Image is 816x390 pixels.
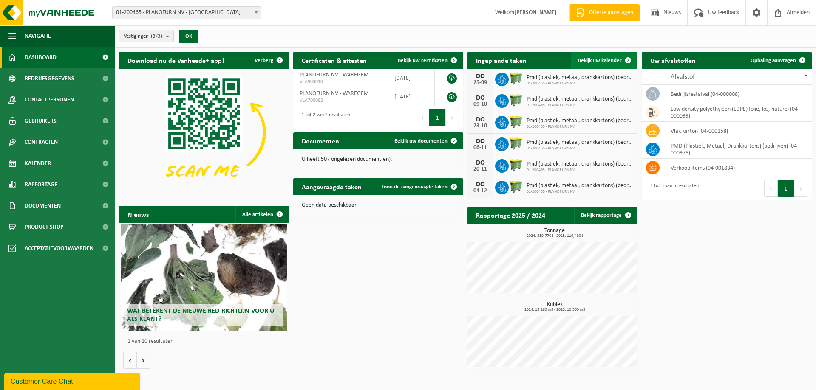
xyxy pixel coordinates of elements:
span: 2024: 339,770 t - 2025: 119,490 t [472,234,637,238]
button: Previous [416,109,429,126]
span: 2024: 15,180 m3 - 2025: 10,560 m3 [472,308,637,312]
span: Kalender [25,153,51,174]
div: DO [472,116,489,123]
div: 23-10 [472,123,489,129]
td: bedrijfsrestafval (04-000008) [664,85,812,103]
span: 01-200465 - PLANOFURN NV [527,168,633,173]
h2: Ingeplande taken [467,52,535,68]
span: Verberg [255,58,273,63]
img: Download de VHEPlus App [119,69,289,196]
a: Toon de aangevraagde taken [375,178,462,195]
a: Alle artikelen [235,206,288,223]
span: Pmd (plastiek, metaal, drankkartons) (bedrijven) [527,139,633,146]
span: Toon de aangevraagde taken [382,184,448,190]
button: Vorige [123,352,137,369]
span: Pmd (plastiek, metaal, drankkartons) (bedrijven) [527,182,633,189]
div: 1 tot 5 van 5 resultaten [646,179,699,198]
span: 01-200465 - PLANOFURN NV [527,189,633,194]
span: Vestigingen [124,30,162,43]
div: 25-09 [472,80,489,86]
button: Verberg [248,52,288,69]
span: Pmd (plastiek, metaal, drankkartons) (bedrijven) [527,96,633,103]
span: Pmd (plastiek, metaal, drankkartons) (bedrijven) [527,118,633,124]
span: VLA903010 [300,79,381,85]
h2: Nieuws [119,206,157,222]
span: 01-200465 - PLANOFURN NV - WAREGEM [112,6,261,19]
div: DO [472,160,489,166]
span: Pmd (plastiek, metaal, drankkartons) (bedrijven) [527,161,633,168]
a: Bekijk uw documenten [388,132,462,149]
span: Wat betekent de nieuwe RED-richtlijn voor u als klant? [127,308,274,323]
span: Dashboard [25,47,57,68]
span: Bekijk uw documenten [394,138,448,144]
td: verkoop items (04-001834) [664,159,812,177]
span: 01-200465 - PLANOFURN NV [527,124,633,129]
td: PMD (Plastiek, Metaal, Drankkartons) (bedrijven) (04-000978) [664,140,812,159]
span: Navigatie [25,25,51,47]
h2: Certificaten & attesten [293,52,375,68]
p: Geen data beschikbaar. [302,202,455,208]
td: [DATE] [388,69,435,87]
span: 01-200465 - PLANOFURN NV [527,146,633,151]
img: WB-0660-HPE-GN-50 [509,136,523,151]
button: 1 [429,109,446,126]
img: WB-0660-HPE-GN-50 [509,71,523,86]
span: PLANOFURN NV - WAREGEM [300,72,369,78]
button: Volgende [137,352,150,369]
button: 1 [778,180,794,197]
span: Bekijk uw certificaten [398,58,448,63]
td: low density polyethyleen (LDPE) folie, los, naturel (04-000039) [664,103,812,122]
span: Bedrijfsgegevens [25,68,74,89]
span: Gebruikers [25,110,57,132]
span: 01-200465 - PLANOFURN NV [527,81,633,86]
h3: Kubiek [472,302,637,312]
div: 06-11 [472,145,489,151]
a: Ophaling aanvragen [744,52,811,69]
div: DO [472,138,489,145]
button: OK [179,30,198,43]
div: 04-12 [472,188,489,194]
span: Product Shop [25,216,63,238]
img: WB-0660-HPE-GN-50 [509,180,523,194]
img: WB-0660-HPE-GN-50 [509,93,523,107]
button: Next [794,180,807,197]
span: 01-200465 - PLANOFURN NV [527,103,633,108]
h2: Aangevraagde taken [293,178,370,195]
td: [DATE] [388,87,435,106]
h2: Rapportage 2025 / 2024 [467,207,554,223]
td: vlak karton (04-000158) [664,122,812,140]
a: Bekijk rapportage [574,207,637,224]
span: Rapportage [25,174,57,195]
span: Acceptatievoorwaarden [25,238,93,259]
p: 1 van 10 resultaten [127,339,285,345]
div: DO [472,181,489,188]
div: 1 tot 2 van 2 resultaten [297,108,350,127]
img: WB-0660-HPE-GN-50 [509,158,523,172]
p: U heeft 507 ongelezen document(en). [302,157,455,163]
div: 09-10 [472,101,489,107]
a: Bekijk uw kalender [571,52,637,69]
span: Documenten [25,195,61,216]
span: Ophaling aanvragen [751,58,796,63]
a: Bekijk uw certificaten [391,52,462,69]
iframe: chat widget [4,371,142,390]
h2: Uw afvalstoffen [642,52,704,68]
div: DO [472,73,489,80]
strong: [PERSON_NAME] [514,9,557,16]
span: VLA700082 [300,97,381,104]
button: Previous [764,180,778,197]
span: Contracten [25,132,58,153]
span: Afvalstof [671,73,695,80]
h2: Documenten [293,132,348,149]
button: Next [446,109,459,126]
span: Contactpersonen [25,89,74,110]
span: PLANOFURN NV - WAREGEM [300,90,369,97]
span: 01-200465 - PLANOFURN NV - WAREGEM [113,7,261,19]
button: Vestigingen(3/3) [119,30,174,42]
a: Wat betekent de nieuwe RED-richtlijn voor u als klant? [121,224,287,331]
div: 20-11 [472,166,489,172]
a: Offerte aanvragen [569,4,640,21]
div: DO [472,95,489,101]
count: (3/3) [151,34,162,39]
